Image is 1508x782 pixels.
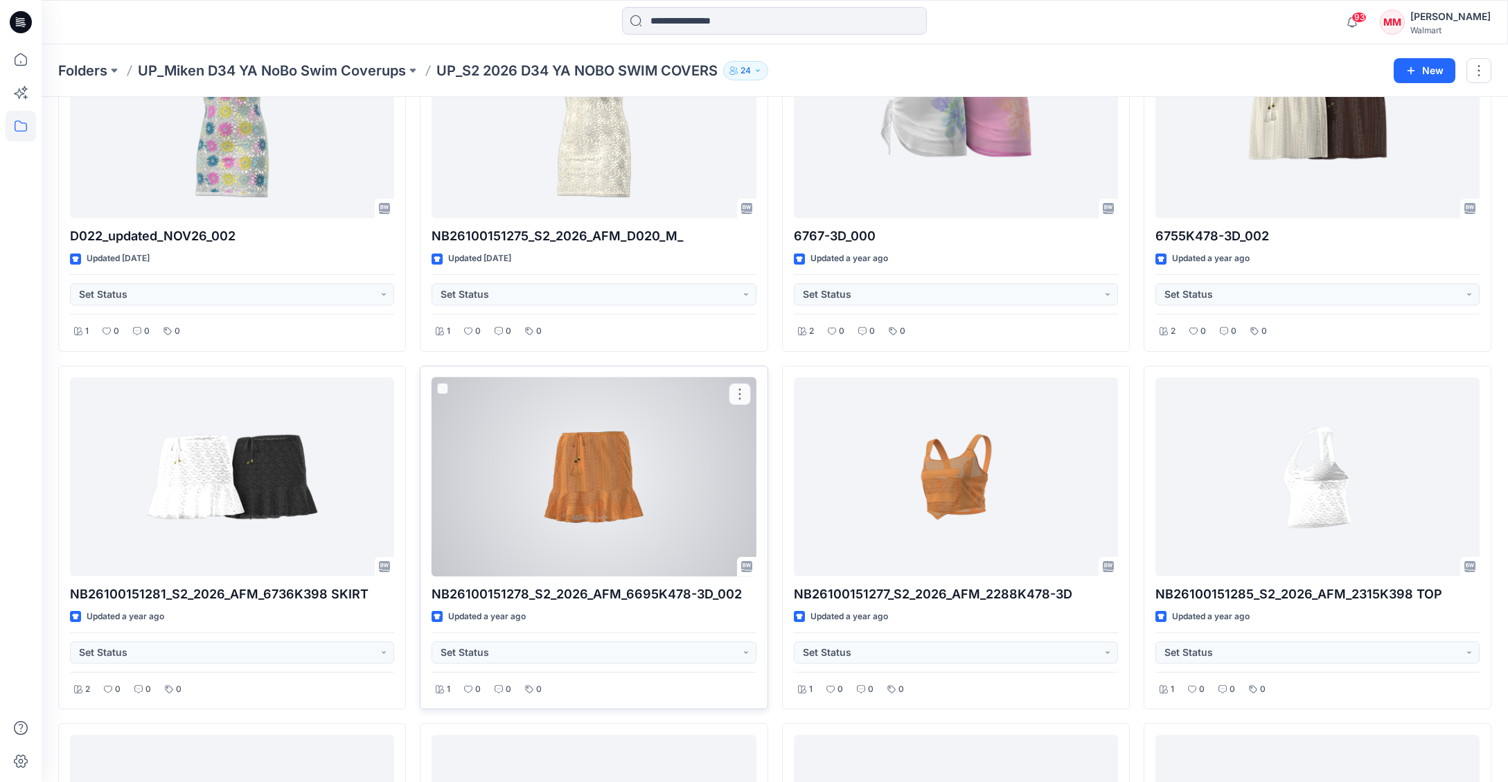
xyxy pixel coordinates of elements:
[506,324,511,339] p: 0
[1351,12,1367,23] span: 93
[447,682,450,697] p: 1
[839,324,844,339] p: 0
[1230,682,1235,697] p: 0
[506,682,511,697] p: 0
[432,585,756,604] p: NB26100151278_S2_2026_AFM_6695K478-3D_002
[740,63,751,78] p: 24
[138,61,406,80] a: UP_Miken D34 YA NoBo Swim Coverups
[58,61,107,80] a: Folders
[145,682,151,697] p: 0
[432,226,756,246] p: NB26100151275_S2_2026_AFM_D020_M_
[85,682,90,697] p: 2
[1394,58,1455,83] button: New
[723,61,768,80] button: 24
[436,61,718,80] p: UP_S2 2026 D34 YA NOBO SWIM COVERS
[1231,324,1236,339] p: 0
[85,324,89,339] p: 1
[70,226,394,246] p: D022_updated_NOV26_002
[1155,377,1480,576] a: NB26100151285_S2_2026_AFM_2315K398 TOP
[794,19,1118,218] a: 6767-3D_000
[1172,610,1250,624] p: Updated a year ago
[1199,682,1205,697] p: 0
[70,19,394,218] a: D022_updated_NOV26_002
[794,585,1118,604] p: NB26100151277_S2_2026_AFM_2288K478-3D
[810,610,888,624] p: Updated a year ago
[432,19,756,218] a: NB26100151275_S2_2026_AFM_D020_M_
[447,324,450,339] p: 1
[1410,25,1491,35] div: Walmart
[810,251,888,266] p: Updated a year ago
[70,377,394,576] a: NB26100151281_S2_2026_AFM_6736K398 SKIRT
[448,610,526,624] p: Updated a year ago
[1410,8,1491,25] div: [PERSON_NAME]
[448,251,511,266] p: Updated [DATE]
[1171,682,1174,697] p: 1
[1380,10,1405,35] div: MM
[175,324,180,339] p: 0
[837,682,843,697] p: 0
[114,324,119,339] p: 0
[176,682,181,697] p: 0
[794,226,1118,246] p: 6767-3D_000
[1172,251,1250,266] p: Updated a year ago
[1171,324,1176,339] p: 2
[475,682,481,697] p: 0
[809,682,813,697] p: 1
[1200,324,1206,339] p: 0
[87,251,150,266] p: Updated [DATE]
[1155,585,1480,604] p: NB26100151285_S2_2026_AFM_2315K398 TOP
[794,377,1118,576] a: NB26100151277_S2_2026_AFM_2288K478-3D
[809,324,814,339] p: 2
[70,585,394,604] p: NB26100151281_S2_2026_AFM_6736K398 SKIRT
[115,682,121,697] p: 0
[475,324,481,339] p: 0
[1155,226,1480,246] p: 6755K478-3D_002
[1261,324,1267,339] p: 0
[536,324,542,339] p: 0
[898,682,904,697] p: 0
[900,324,905,339] p: 0
[87,610,164,624] p: Updated a year ago
[432,377,756,576] a: NB26100151278_S2_2026_AFM_6695K478-3D_002
[536,682,542,697] p: 0
[1155,19,1480,218] a: 6755K478-3D_002
[868,682,873,697] p: 0
[144,324,150,339] p: 0
[869,324,875,339] p: 0
[1260,682,1266,697] p: 0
